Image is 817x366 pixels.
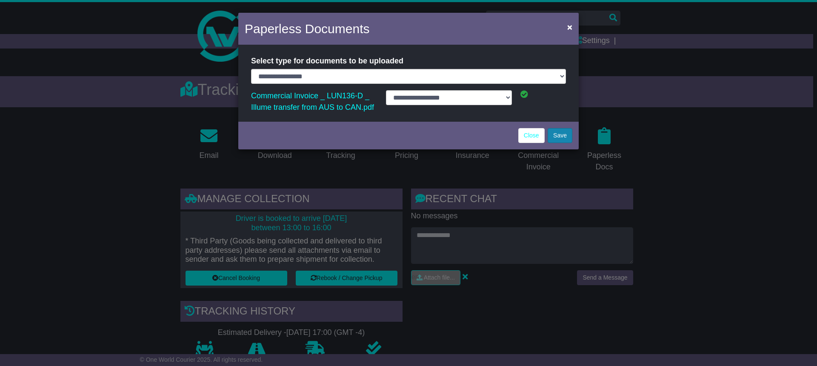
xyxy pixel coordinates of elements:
[567,22,572,32] span: ×
[251,53,403,69] label: Select type for documents to be uploaded
[548,128,572,143] button: Save
[518,128,545,143] a: Close
[245,19,369,38] h4: Paperless Documents
[563,18,577,36] button: Close
[251,89,374,114] a: Commercial Invoice _ LUN136-D _ Illume transfer from AUS to CAN.pdf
